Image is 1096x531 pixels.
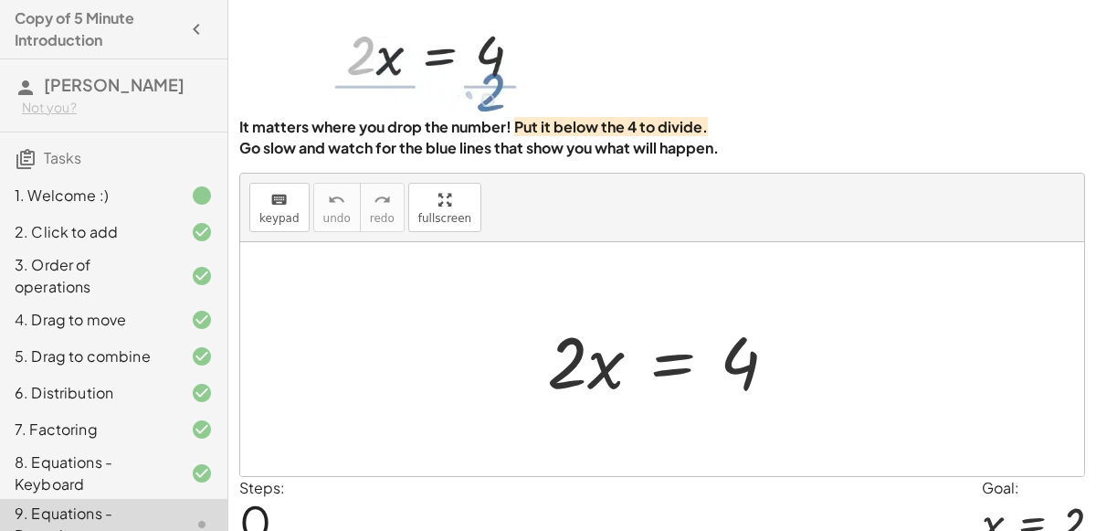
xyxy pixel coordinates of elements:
i: Task finished and correct. [191,221,213,243]
div: 8. Equations - Keyboard [15,451,162,495]
span: fullscreen [418,212,471,225]
div: 4. Drag to move [15,309,162,331]
i: Task finished and correct. [191,419,213,441]
button: redoredo [360,183,405,232]
i: Task finished and correct. [191,309,213,331]
div: 1. Welcome :) [15,185,162,207]
div: 6. Distribution [15,382,162,404]
i: Task finished. [191,185,213,207]
button: fullscreen [408,183,481,232]
button: keyboardkeypad [249,183,310,232]
span: redo [370,212,395,225]
button: undoundo [313,183,361,232]
i: keyboard [270,189,288,211]
span: keypad [259,212,300,225]
i: undo [328,189,345,211]
i: Task finished and correct. [191,265,213,287]
div: Not you? [22,99,213,117]
div: 2. Click to add [15,221,162,243]
span: undo [323,212,351,225]
div: 7. Factoring [15,419,162,441]
i: redo [374,189,391,211]
strong: Put it below the 4 to divide. [514,117,708,136]
div: Goal: [982,477,1085,499]
span: Tasks [44,148,81,167]
i: Task finished and correct. [191,382,213,404]
span: [PERSON_NAME] [44,74,184,95]
h4: Copy of 5 Minute Introduction [15,7,180,51]
label: Steps: [239,478,285,497]
strong: It matters where you drop the number! [239,117,511,136]
div: 3. Order of operations [15,254,162,298]
div: 5. Drag to combine [15,345,162,367]
i: Task finished and correct. [191,345,213,367]
i: Task finished and correct. [191,462,213,484]
strong: Go slow and watch for the blue lines that show you what will happen. [239,138,719,157]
